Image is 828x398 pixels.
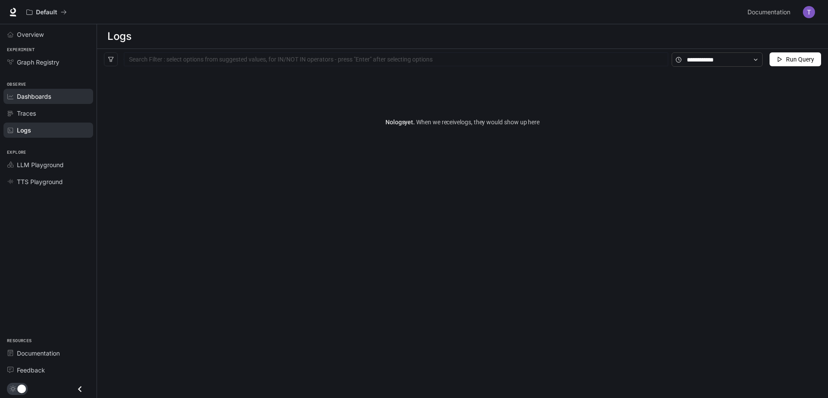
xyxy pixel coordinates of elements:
button: All workspaces [23,3,71,21]
span: TTS Playground [17,177,63,186]
span: When we receive logs , they would show up here [415,119,540,126]
button: User avatar [800,3,818,21]
span: Feedback [17,366,45,375]
span: Documentation [17,349,60,358]
button: Run Query [770,52,821,66]
a: Logs [3,123,93,138]
span: Traces [17,109,36,118]
a: Feedback [3,362,93,378]
button: Close drawer [70,380,90,398]
span: Graph Registry [17,58,59,67]
a: Documentation [3,346,93,361]
span: Dashboards [17,92,51,101]
h1: Logs [107,28,131,45]
a: Graph Registry [3,55,93,70]
article: No logs yet. [385,117,540,127]
span: LLM Playground [17,160,64,169]
a: LLM Playground [3,157,93,172]
span: Run Query [786,55,814,64]
a: Documentation [744,3,797,21]
a: TTS Playground [3,174,93,189]
a: Dashboards [3,89,93,104]
button: filter [104,52,118,66]
a: Traces [3,106,93,121]
span: Documentation [747,7,790,18]
img: User avatar [803,6,815,18]
span: Logs [17,126,31,135]
a: Overview [3,27,93,42]
span: Dark mode toggle [17,384,26,393]
span: filter [108,56,114,62]
span: Overview [17,30,44,39]
p: Default [36,9,57,16]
